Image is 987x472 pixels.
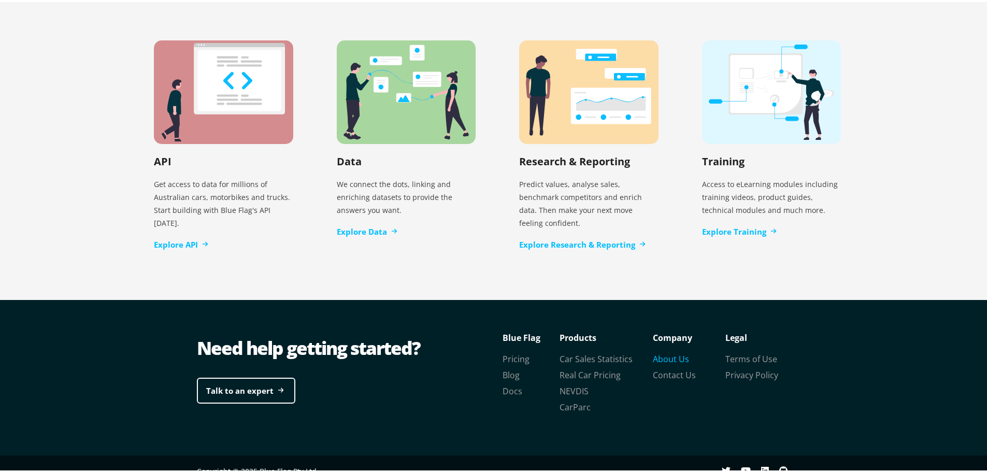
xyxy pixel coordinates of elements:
[154,237,208,249] a: Explore API
[725,367,778,379] a: Privacy Policy
[560,383,589,395] a: NEVDIS
[653,367,696,379] a: Contact Us
[702,152,745,166] h2: Training
[503,351,530,363] a: Pricing
[519,152,630,166] h2: Research & Reporting
[154,152,171,166] h2: API
[560,328,653,344] p: Products
[503,367,520,379] a: Blog
[154,171,293,232] p: Get access to data for millions of Australian cars, motorbikes and trucks. Start building with Bl...
[702,171,841,219] p: Access to eLearning modules including training videos, product guides, technical modules and much...
[725,328,798,344] p: Legal
[197,376,295,402] a: Talk to an expert
[197,333,497,359] div: Need help getting started?
[503,328,560,344] p: Blue Flag
[519,171,659,232] p: Predict values, analyse sales, benchmark competitors and enrich data. Then make your next move fe...
[337,152,362,166] h2: Data
[702,224,777,236] a: Explore Training
[519,237,646,249] a: Explore Research & Reporting
[560,367,621,379] a: Real Car Pricing
[503,383,522,395] a: Docs
[725,351,777,363] a: Terms of Use
[560,399,591,411] a: CarParc
[337,171,476,219] p: We connect the dots, linking and enriching datasets to provide the answers you want.
[337,224,397,236] a: Explore Data
[653,351,689,363] a: About Us
[560,351,633,363] a: Car Sales Statistics
[653,328,725,344] p: Company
